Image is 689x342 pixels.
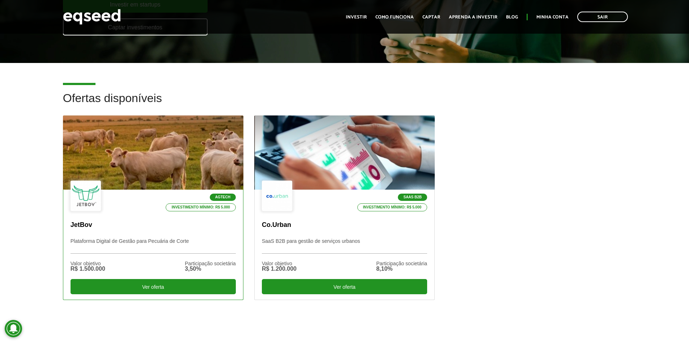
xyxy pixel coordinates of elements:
[71,238,236,254] p: Plataforma Digital de Gestão para Pecuária de Corte
[449,15,497,20] a: Aprenda a investir
[506,15,518,20] a: Blog
[185,261,236,266] div: Participação societária
[63,115,243,300] a: Agtech Investimento mínimo: R$ 5.000 JetBov Plataforma Digital de Gestão para Pecuária de Corte V...
[262,261,297,266] div: Valor objetivo
[71,279,236,294] div: Ver oferta
[536,15,569,20] a: Minha conta
[262,238,427,254] p: SaaS B2B para gestão de serviços urbanos
[185,266,236,272] div: 3,50%
[346,15,367,20] a: Investir
[63,7,121,26] img: EqSeed
[375,15,414,20] a: Como funciona
[166,203,236,211] p: Investimento mínimo: R$ 5.000
[376,261,427,266] div: Participação societária
[210,194,236,201] p: Agtech
[71,261,105,266] div: Valor objetivo
[376,266,427,272] div: 8,10%
[262,279,427,294] div: Ver oferta
[254,115,435,300] a: SaaS B2B Investimento mínimo: R$ 5.000 Co.Urban SaaS B2B para gestão de serviços urbanos Valor ob...
[71,221,236,229] p: JetBov
[357,203,428,211] p: Investimento mínimo: R$ 5.000
[398,194,427,201] p: SaaS B2B
[262,221,427,229] p: Co.Urban
[422,15,440,20] a: Captar
[262,266,297,272] div: R$ 1.200.000
[63,92,626,115] h2: Ofertas disponíveis
[577,12,628,22] a: Sair
[71,266,105,272] div: R$ 1.500.000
